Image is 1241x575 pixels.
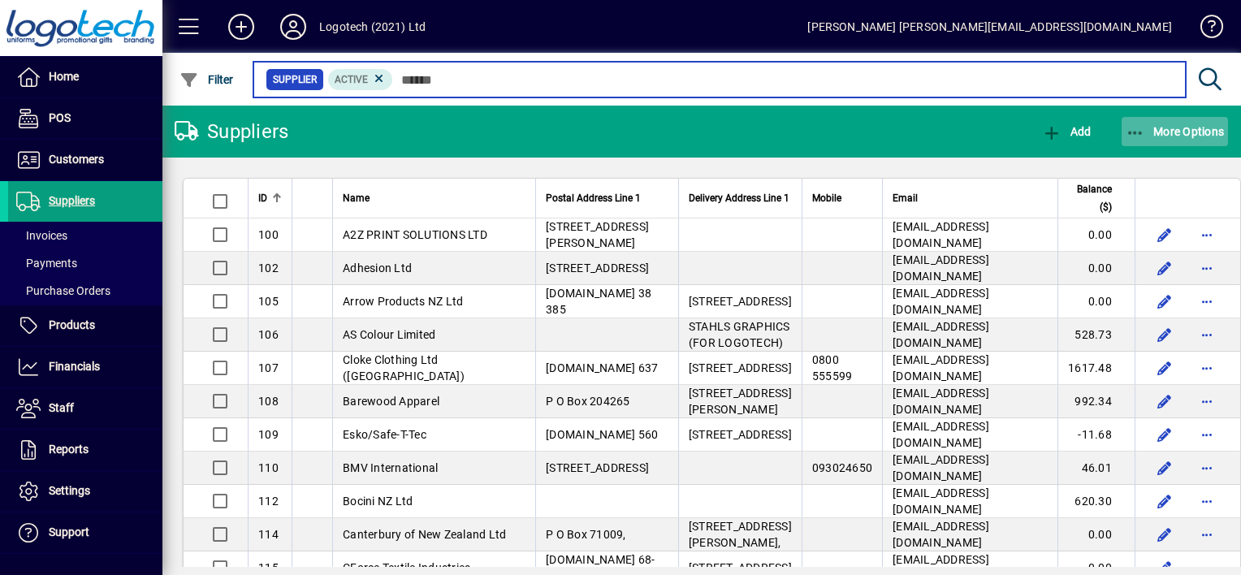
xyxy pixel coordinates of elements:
[258,228,279,241] span: 100
[546,189,641,207] span: Postal Address Line 1
[893,189,1048,207] div: Email
[893,453,989,482] span: [EMAIL_ADDRESS][DOMAIN_NAME]
[1042,125,1091,138] span: Add
[1194,388,1220,414] button: More options
[8,388,162,429] a: Staff
[893,520,989,549] span: [EMAIL_ADDRESS][DOMAIN_NAME]
[893,353,989,383] span: [EMAIL_ADDRESS][DOMAIN_NAME]
[1152,288,1178,314] button: Edit
[175,65,238,94] button: Filter
[49,401,74,414] span: Staff
[1038,117,1095,146] button: Add
[1057,518,1135,551] td: 0.00
[343,528,506,541] span: Canterbury of New Zealand Ltd
[893,320,989,349] span: [EMAIL_ADDRESS][DOMAIN_NAME]
[1194,355,1220,381] button: More options
[343,461,438,474] span: BMV International
[49,360,100,373] span: Financials
[1194,322,1220,348] button: More options
[1068,180,1112,216] span: Balance ($)
[258,189,282,207] div: ID
[893,253,989,283] span: [EMAIL_ADDRESS][DOMAIN_NAME]
[8,471,162,512] a: Settings
[258,495,279,508] span: 112
[1152,422,1178,447] button: Edit
[1057,285,1135,318] td: 0.00
[1057,452,1135,485] td: 46.01
[49,194,95,207] span: Suppliers
[689,520,792,549] span: [STREET_ADDRESS][PERSON_NAME],
[1194,255,1220,281] button: More options
[328,69,393,90] mat-chip: Activation Status: Active
[812,189,841,207] span: Mobile
[8,140,162,180] a: Customers
[8,305,162,346] a: Products
[258,189,267,207] span: ID
[689,387,792,416] span: [STREET_ADDRESS][PERSON_NAME]
[343,495,413,508] span: Bocini NZ Ltd
[16,257,77,270] span: Payments
[215,12,267,41] button: Add
[8,430,162,470] a: Reports
[1122,117,1229,146] button: More Options
[8,512,162,553] a: Support
[179,73,234,86] span: Filter
[1057,352,1135,385] td: 1617.48
[258,262,279,275] span: 102
[689,320,790,349] span: STAHLS GRAPHICS (FOR LOGOTECH)
[343,395,439,408] span: Barewood Apparel
[49,111,71,124] span: POS
[1194,521,1220,547] button: More options
[8,277,162,305] a: Purchase Orders
[893,287,989,316] span: [EMAIL_ADDRESS][DOMAIN_NAME]
[1057,252,1135,285] td: 0.00
[343,189,370,207] span: Name
[1057,318,1135,352] td: 528.73
[8,347,162,387] a: Financials
[689,561,792,574] span: [STREET_ADDRESS]
[546,220,649,249] span: [STREET_ADDRESS][PERSON_NAME]
[1194,455,1220,481] button: More options
[343,262,412,275] span: Adhesion Ltd
[258,295,279,308] span: 105
[1194,488,1220,514] button: More options
[1057,418,1135,452] td: -11.68
[546,528,626,541] span: P O Box 71009,
[258,395,279,408] span: 108
[546,461,649,474] span: [STREET_ADDRESS]
[893,420,989,449] span: [EMAIL_ADDRESS][DOMAIN_NAME]
[893,189,918,207] span: Email
[267,12,319,41] button: Profile
[8,249,162,277] a: Payments
[258,528,279,541] span: 114
[1152,222,1178,248] button: Edit
[49,484,90,497] span: Settings
[1152,455,1178,481] button: Edit
[1068,180,1126,216] div: Balance ($)
[689,189,789,207] span: Delivery Address Line 1
[812,189,872,207] div: Mobile
[1057,485,1135,518] td: 620.30
[343,353,465,383] span: Cloke Clothing Ltd ([GEOGRAPHIC_DATA])
[812,461,872,474] span: 093024650
[8,222,162,249] a: Invoices
[273,71,317,88] span: Supplier
[16,284,110,297] span: Purchase Orders
[1057,385,1135,418] td: 992.34
[49,70,79,83] span: Home
[258,428,279,441] span: 109
[893,387,989,416] span: [EMAIL_ADDRESS][DOMAIN_NAME]
[1057,218,1135,252] td: 0.00
[1152,488,1178,514] button: Edit
[49,525,89,538] span: Support
[546,361,658,374] span: [DOMAIN_NAME] 637
[1194,288,1220,314] button: More options
[1188,3,1221,56] a: Knowledge Base
[689,428,792,441] span: [STREET_ADDRESS]
[49,153,104,166] span: Customers
[546,428,658,441] span: [DOMAIN_NAME] 560
[335,74,368,85] span: Active
[319,14,426,40] div: Logotech (2021) Ltd
[258,561,279,574] span: 115
[343,189,525,207] div: Name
